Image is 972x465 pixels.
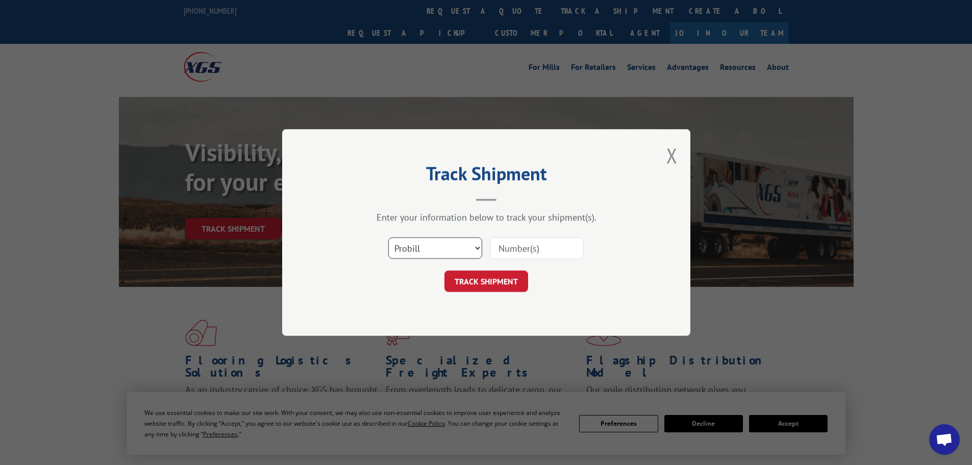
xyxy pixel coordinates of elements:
[490,237,584,259] input: Number(s)
[333,211,639,223] div: Enter your information below to track your shipment(s).
[444,271,528,292] button: TRACK SHIPMENT
[666,142,678,169] button: Close modal
[333,166,639,186] h2: Track Shipment
[929,424,960,455] div: Open chat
